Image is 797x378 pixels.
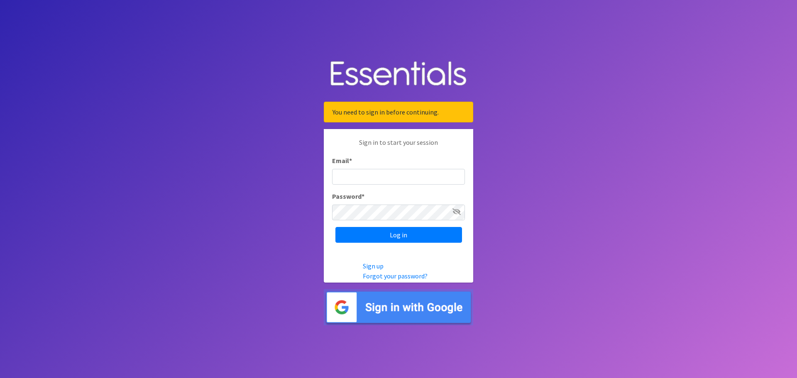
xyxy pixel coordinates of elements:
img: Sign in with Google [324,289,473,325]
a: Forgot your password? [363,272,428,280]
abbr: required [362,192,364,200]
input: Log in [335,227,462,243]
label: Password [332,191,364,201]
label: Email [332,156,352,166]
img: Human Essentials [324,53,473,95]
p: Sign in to start your session [332,137,465,156]
a: Sign up [363,262,384,270]
div: You need to sign in before continuing. [324,102,473,122]
abbr: required [349,156,352,165]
